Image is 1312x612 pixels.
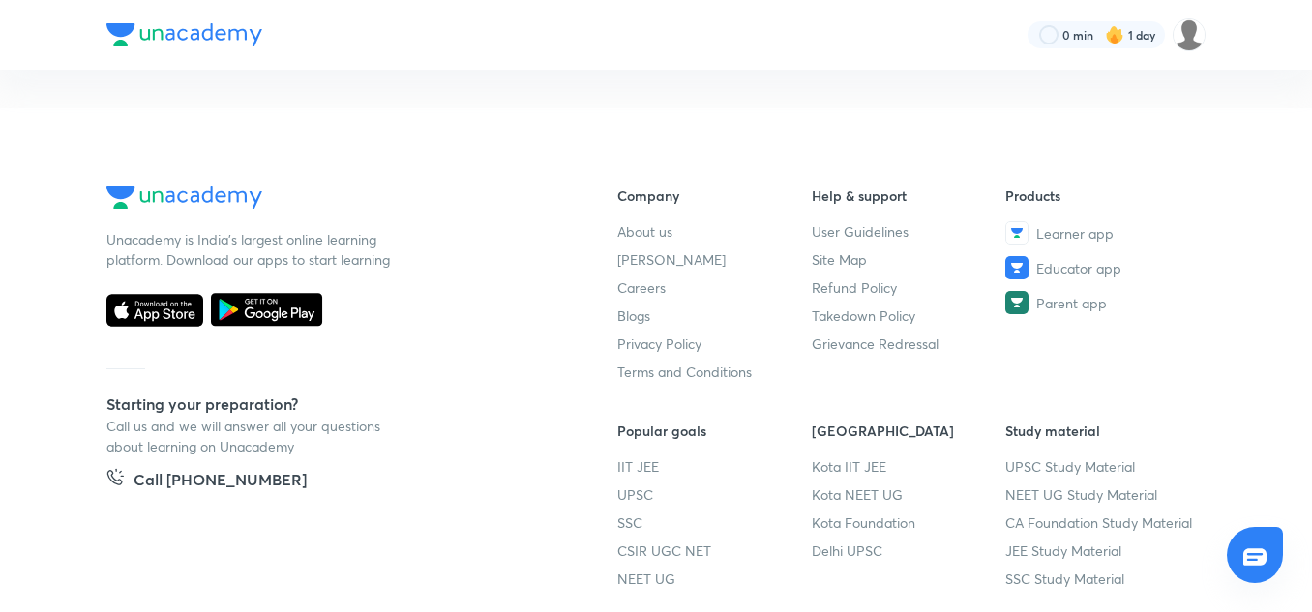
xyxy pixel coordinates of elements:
a: User Guidelines [812,221,1006,242]
a: Educator app [1005,256,1200,279]
h5: Call [PHONE_NUMBER] [134,468,307,495]
span: Parent app [1036,293,1107,313]
p: Call us and we will answer all your questions about learning on Unacademy [106,416,397,456]
h6: Help & support [812,186,1006,206]
h6: Popular goals [617,421,812,441]
a: CA Foundation Study Material [1005,512,1200,533]
a: Careers [617,277,812,298]
a: Learner app [1005,221,1200,245]
a: Privacy Policy [617,334,812,354]
a: NEET UG [617,568,812,589]
a: About us [617,221,812,242]
img: Company Logo [106,23,262,46]
a: SSC [617,512,812,533]
span: Learner app [1036,223,1114,244]
a: Company Logo [106,186,555,214]
img: Learner app [1005,221,1029,245]
a: IIT JEE [617,456,812,477]
a: UPSC [617,484,812,505]
a: Terms and Conditions [617,362,812,382]
a: Refund Policy [812,277,1006,298]
a: Site Map [812,249,1006,270]
img: Educator app [1005,256,1029,279]
p: Unacademy is India’s largest online learning platform. Download our apps to start learning [106,229,397,270]
img: Parent app [1005,291,1029,314]
a: Grievance Redressal [812,334,1006,354]
img: streak [1105,25,1124,44]
a: Kota Foundation [812,512,1006,533]
span: Educator app [1036,258,1121,278]
a: UPSC Study Material [1005,456,1200,477]
a: JEE Study Material [1005,540,1200,561]
a: Takedown Policy [812,306,1006,326]
a: Kota NEET UG [812,484,1006,505]
a: Parent app [1005,291,1200,314]
a: CSIR UGC NET [617,540,812,561]
a: Call [PHONE_NUMBER] [106,468,307,495]
img: Company Logo [106,186,262,209]
a: NEET UG Study Material [1005,484,1200,505]
h5: Starting your preparation? [106,393,555,416]
a: [PERSON_NAME] [617,249,812,270]
a: Delhi UPSC [812,540,1006,561]
h6: [GEOGRAPHIC_DATA] [812,421,1006,441]
h6: Products [1005,186,1200,206]
span: Careers [617,277,666,298]
a: Kota IIT JEE [812,456,1006,477]
h6: Company [617,186,812,206]
a: SSC Study Material [1005,568,1200,589]
a: Blogs [617,306,812,326]
h6: Study material [1005,421,1200,441]
img: Adarsh singh [1173,18,1206,51]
